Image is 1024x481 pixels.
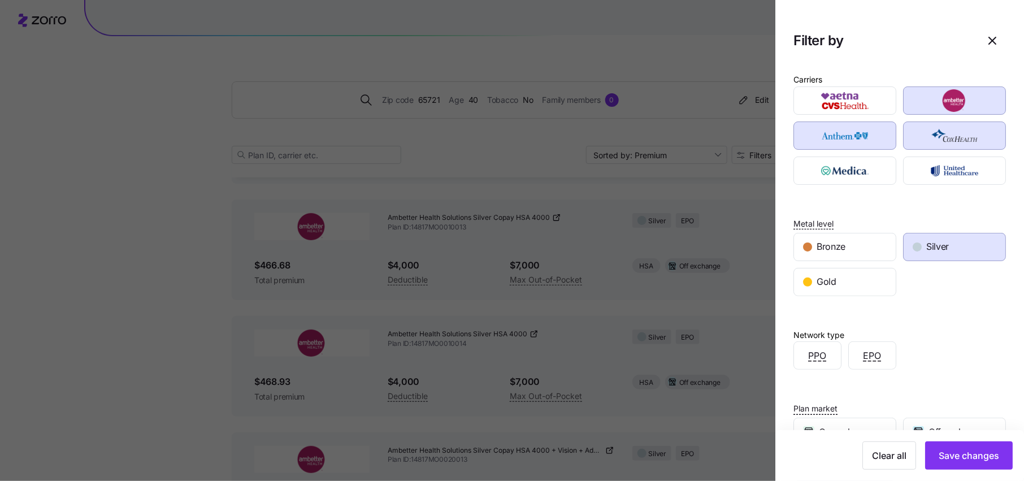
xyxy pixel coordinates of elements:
span: Clear all [872,449,906,462]
img: Aetna CVS Health [804,89,887,112]
span: Bronze [817,240,845,254]
span: Plan market [793,403,838,414]
div: Network type [793,329,844,341]
img: Medica [804,159,887,182]
button: Clear all [862,441,916,470]
span: On exchange [819,425,873,439]
span: Gold [817,275,836,289]
span: EPO [864,349,882,363]
div: Carriers [793,73,822,86]
span: Off exchange [928,425,983,439]
span: Silver [926,240,949,254]
span: Metal level [793,218,834,229]
span: Save changes [939,449,999,462]
img: Ambetter [913,89,996,112]
img: UnitedHealthcare [913,159,996,182]
h1: Filter by [793,32,970,49]
button: Save changes [925,441,1013,470]
img: Anthem [804,124,887,147]
span: PPO [809,349,827,363]
img: Cox Health Systems Insurance Company [913,124,996,147]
